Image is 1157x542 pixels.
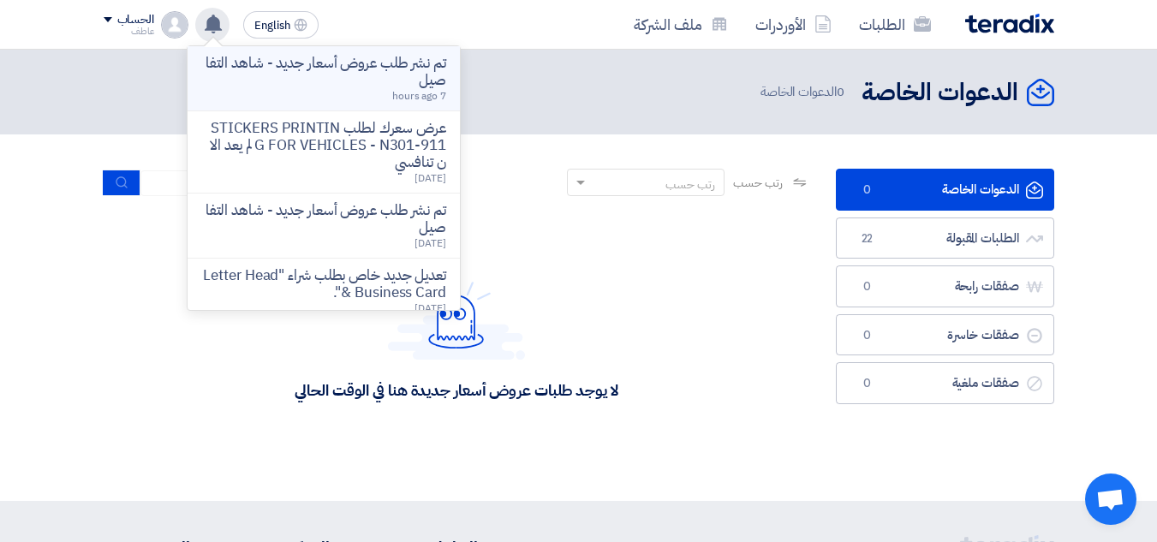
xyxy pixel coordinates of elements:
a: Open chat [1085,474,1136,525]
p: تم نشر طلب عروض أسعار جديد - شاهد التفاصيل [201,55,446,89]
a: الطلبات [845,4,945,45]
div: الحساب [117,13,154,27]
span: [DATE] [414,301,445,316]
button: English [243,11,319,39]
span: [DATE] [414,170,445,186]
p: تم نشر طلب عروض أسعار جديد - شاهد التفاصيل [201,202,446,236]
span: English [254,20,290,32]
h2: الدعوات الخاصة [862,76,1018,110]
span: 7 hours ago [392,88,446,104]
p: عرض سعرك لطلب STICKERS PRINTING FOR VEHICLES - N301-911 لم يعد الان تنافسي [201,120,446,171]
a: صفقات ملغية0 [836,362,1054,404]
p: تعديل جديد خاص بطلب شراء "Letter Head & Business Card". [201,267,446,301]
a: صفقات رابحة0 [836,265,1054,307]
span: 0 [857,327,878,344]
div: عاطف [104,27,154,36]
span: 0 [857,182,878,199]
span: [DATE] [414,235,445,251]
span: 0 [857,278,878,295]
a: الأوردرات [742,4,845,45]
input: ابحث بعنوان أو رقم الطلب [140,170,380,196]
span: 0 [857,375,878,392]
div: رتب حسب [665,176,715,194]
a: صفقات خاسرة0 [836,314,1054,356]
a: الدعوات الخاصة0 [836,169,1054,211]
span: 0 [837,82,844,101]
img: profile_test.png [161,11,188,39]
img: Hello [388,277,525,360]
div: لا يوجد طلبات عروض أسعار جديدة هنا في الوقت الحالي [295,380,617,400]
span: الدعوات الخاصة [760,82,848,102]
span: 22 [857,230,878,247]
img: Teradix logo [965,14,1054,33]
a: ملف الشركة [620,4,742,45]
span: رتب حسب [733,174,782,192]
a: الطلبات المقبولة22 [836,217,1054,259]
